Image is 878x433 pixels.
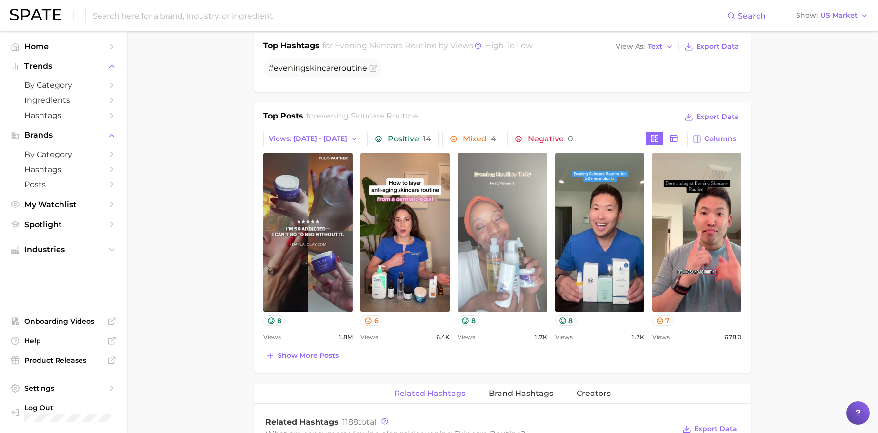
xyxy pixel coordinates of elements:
span: evening [274,63,306,73]
span: Industries [24,245,102,254]
span: Trends [24,62,102,71]
h1: Top Posts [263,110,303,125]
span: 0 [568,134,573,143]
span: Related Hashtags [265,417,339,427]
a: Product Releases [8,353,119,368]
span: Hashtags [24,165,102,174]
span: US Market [820,13,858,18]
span: 6.4k [436,332,450,343]
span: # [268,63,367,73]
span: 1.7k [534,332,547,343]
h2: for by Views [322,40,533,54]
span: 678.0 [724,332,741,343]
button: ShowUS Market [794,9,871,22]
span: Related Hashtags [394,389,465,398]
button: Flag as miscategorized or irrelevant [369,64,377,72]
button: 8 [458,315,479,326]
span: Spotlight [24,220,102,229]
span: Show [796,13,818,18]
span: Views [652,332,670,343]
button: Brands [8,128,119,142]
a: Posts [8,177,119,192]
span: Log Out [24,403,111,412]
span: Export Data [694,425,737,433]
button: 7 [652,315,674,326]
button: Export Data [682,40,741,54]
a: by Category [8,147,119,162]
button: 8 [263,315,285,326]
span: Search [738,11,766,20]
span: by Category [24,80,102,90]
span: Onboarding Videos [24,317,102,326]
button: 6 [360,315,382,326]
span: Home [24,42,102,51]
span: Negative [528,135,573,143]
a: Onboarding Videos [8,314,119,329]
a: Ingredients [8,93,119,108]
span: evening skincare routine [317,111,418,120]
span: Brand Hashtags [489,389,553,398]
span: Settings [24,384,102,393]
span: Product Releases [24,356,102,365]
span: high to low [485,41,533,50]
button: View AsText [613,40,676,53]
a: Home [8,39,119,54]
a: Spotlight [8,217,119,232]
button: Trends [8,59,119,74]
span: Text [648,44,662,49]
span: Views: [DATE] - [DATE] [269,135,347,143]
button: Export Data [682,110,741,124]
span: Help [24,336,102,345]
span: 1188 [342,417,358,427]
button: Columns [687,131,741,147]
span: Creators [577,389,611,398]
span: Brands [24,131,102,139]
span: by Category [24,150,102,159]
span: total [342,417,376,427]
button: 8 [555,315,577,326]
a: Hashtags [8,108,119,123]
span: Views [360,332,378,343]
a: Help [8,334,119,348]
h1: Top Hashtags [263,40,319,54]
a: Log out. Currently logged in with e-mail danielle@spate.nyc. [8,400,119,426]
span: routine [339,63,367,73]
span: Show more posts [278,352,339,360]
button: Show more posts [263,349,341,363]
span: Views [458,332,475,343]
input: Search here for a brand, industry, or ingredient [92,7,727,24]
span: 1.3k [631,332,644,343]
span: Hashtags [24,111,102,120]
span: 14 [423,134,431,143]
span: Mixed [463,135,496,143]
a: by Category [8,78,119,93]
span: Export Data [696,42,739,51]
span: evening skincare routine [335,41,437,50]
img: SPATE [10,9,61,20]
span: 1.8m [338,332,353,343]
a: Hashtags [8,162,119,177]
span: 4 [491,134,496,143]
span: Posts [24,180,102,189]
span: Columns [704,135,736,143]
span: Positive [388,135,431,143]
a: My Watchlist [8,197,119,212]
button: Views: [DATE] - [DATE] [263,131,363,147]
span: skincare [306,63,339,73]
h2: for [306,110,418,125]
span: View As [616,44,645,49]
a: Settings [8,381,119,395]
span: Views [263,332,281,343]
span: Views [555,332,573,343]
span: My Watchlist [24,200,102,209]
button: Industries [8,242,119,257]
span: Ingredients [24,96,102,105]
span: Export Data [696,113,739,121]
